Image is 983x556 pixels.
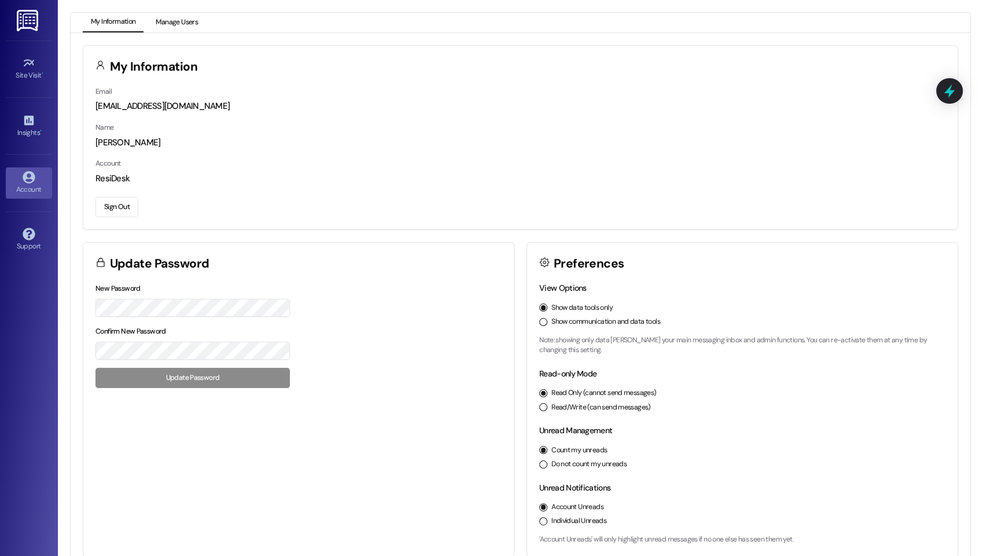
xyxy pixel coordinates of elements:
span: • [42,69,43,78]
label: Account [95,159,121,168]
div: [PERSON_NAME] [95,137,945,149]
label: Read/Write (can send messages) [551,403,651,413]
p: 'Account Unreads' will only highlight unread messages if no one else has seen them yet. [539,535,945,545]
label: Name [95,123,114,132]
a: Support [6,224,52,255]
label: Email [95,87,112,96]
h3: Preferences [554,258,624,270]
a: Site Visit • [6,53,52,85]
label: New Password [95,284,141,293]
button: Manage Users [148,13,206,32]
div: ResiDesk [95,173,945,185]
button: My Information [83,13,143,32]
label: Show data tools only [551,303,613,313]
img: ResiDesk Logo [17,10,41,31]
span: • [40,127,42,135]
h3: Update Password [110,258,209,270]
label: Confirm New Password [95,327,166,336]
label: Count my unreads [551,445,607,456]
button: Sign Out [95,197,138,217]
label: Individual Unreads [551,516,606,526]
a: Insights • [6,111,52,142]
label: View Options [539,283,587,293]
h3: My Information [110,61,198,73]
label: Read-only Mode [539,368,597,379]
label: Show communication and data tools [551,317,660,327]
label: Read Only (cannot send messages) [551,388,656,398]
a: Account [6,167,52,199]
div: [EMAIL_ADDRESS][DOMAIN_NAME] [95,100,945,112]
label: Unread Notifications [539,482,610,493]
label: Do not count my unreads [551,459,627,470]
label: Unread Management [539,425,612,436]
label: Account Unreads [551,502,603,513]
p: Note: showing only data [PERSON_NAME] your main messaging inbox and admin functions. You can re-a... [539,335,945,356]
